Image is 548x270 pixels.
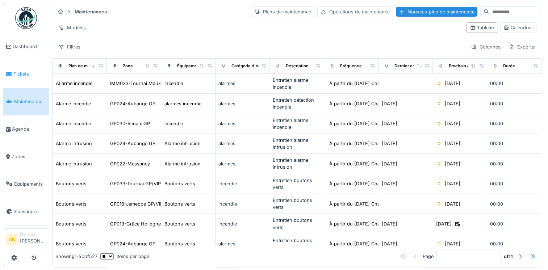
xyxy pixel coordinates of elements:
[3,115,49,143] a: Agenda
[273,157,321,170] div: Entretien alarme intrusion
[13,208,46,215] span: Statistiques
[251,7,314,17] div: Plans de maintenance
[490,160,539,167] div: 00:00
[470,24,494,31] div: Tableau
[3,143,49,170] a: Zones
[490,201,539,207] div: 00:00
[423,253,434,260] div: Page
[3,33,49,60] a: Dashboard
[56,220,87,227] div: Boutons verts
[329,140,431,147] div: À partir du [DATE] Chaque 1 an(s) pour touj...
[445,140,460,147] div: [DATE]
[56,180,87,187] div: Boutons verts
[490,120,539,127] div: 00:00
[110,160,150,167] div: GP022-Messancy
[15,7,37,29] img: Badge_color-CXgf-gQk.svg
[218,120,267,127] div: alarmes
[68,63,110,69] div: Plan de maintenance
[164,140,201,147] div: Alarme intrusion
[56,160,92,167] div: Alarme intrusion
[273,97,321,110] div: Entretien détection incendie
[56,240,87,247] div: Boutons verts
[110,240,155,247] div: GP024-Aubange GP
[273,177,321,191] div: Entretien boutons verts
[110,220,169,227] div: GP013-Grâce Hollogne GP
[72,8,110,15] strong: Maintenances
[20,232,46,237] div: Manager
[164,80,183,87] div: Incendie
[123,63,133,69] div: Zone
[490,100,539,107] div: 00:00
[445,240,460,247] div: [DATE]
[445,160,460,167] div: [DATE]
[449,63,484,69] div: Prochain contrôle
[110,100,155,107] div: GP024-Aubange GP
[110,201,163,207] div: GP018-Jemeppe GP/VIP
[273,217,321,231] div: Entretien boutons verts
[382,140,397,147] div: [DATE]
[56,80,92,87] div: ALarme incendie
[110,120,150,127] div: GP030-Renaix GP
[164,220,195,227] div: Boutons verts
[329,80,431,87] div: À partir du [DATE] Chaque 1 an(s) pour touj...
[164,160,201,167] div: Alarme intrusion
[3,60,49,88] a: Tickets
[340,63,362,69] div: Fréquence
[445,120,460,127] div: [DATE]
[164,100,201,107] div: alarmes incendie
[164,240,195,247] div: Boutons verts
[503,24,533,31] div: Calendrier
[218,240,267,247] div: alarmes
[329,160,431,167] div: À partir du [DATE] Chaque 1 an(s) pour touj...
[445,180,460,187] div: [DATE]
[490,140,539,147] div: 00:00
[110,140,155,147] div: GP024-Aubange GP
[273,137,321,151] div: Entretien alarme intrusion
[56,120,91,127] div: Alarme incendie
[56,201,87,207] div: Boutons verts
[3,170,49,198] a: Équipements
[110,80,208,87] div: IMM033-Tournai Maux (Parking-Commerce)
[12,153,46,160] span: Zones
[164,180,195,187] div: Boutons verts
[55,253,97,260] div: Showing 1 - 50 of 527
[55,22,89,33] div: Modèles
[164,120,183,127] div: Incendie
[445,80,460,87] div: [DATE]
[218,80,267,87] div: alarmes
[14,98,46,105] span: Maintenance
[110,180,161,187] div: GP033-Tournai GP/VIP
[503,63,515,69] div: Durée
[382,240,397,247] div: [DATE]
[273,237,321,251] div: Entretien boutons verts
[273,117,321,131] div: Entretien alarme incendie
[505,42,539,52] div: Exporter
[218,220,267,227] div: incendie
[218,140,267,147] div: alarmes
[490,80,539,87] div: 00:00
[20,232,46,247] li: [PERSON_NAME]
[490,240,539,247] div: 00:00
[317,7,393,17] div: Opérations de maintenance
[218,100,267,107] div: alarmes
[3,88,49,115] a: Maintenance
[286,63,309,69] div: Description
[273,197,321,211] div: Entretien boutons verts
[382,100,397,107] div: [DATE]
[445,201,460,207] div: [DATE]
[13,71,46,77] span: Tickets
[468,42,504,52] div: Colonnes
[382,180,397,187] div: [DATE]
[445,100,460,107] div: [DATE]
[177,63,201,69] div: Équipement
[3,198,49,225] a: Statistiques
[394,63,427,69] div: Dernier contrôle
[55,42,84,52] div: Filtres
[273,77,321,90] div: Entretien alarme incendie
[14,181,46,187] span: Équipements
[6,232,46,249] a: AB Manager[PERSON_NAME]
[329,220,431,227] div: À partir du [DATE] Chaque 1 an(s) pour touj...
[329,201,431,207] div: À partir du [DATE] Chaque 1 an(s) pour touj...
[56,140,92,147] div: Alarme intrusion
[329,180,431,187] div: À partir du [DATE] Chaque 1 an(s) pour touj...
